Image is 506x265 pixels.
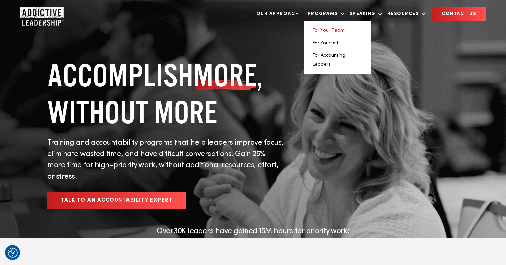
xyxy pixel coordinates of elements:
[384,7,426,21] a: Resources
[8,248,18,258] img: Revisit consent button
[47,57,285,131] h1: ACCOMPLISH , WITHOUT MORE
[304,7,345,21] a: Programs
[432,7,486,21] a: CONTACT US
[61,198,173,203] span: Talk to an Accountability Expert
[312,53,345,67] a: For Accounting Leaders
[312,28,345,33] a: For Your Team
[20,7,60,21] a: Home
[312,41,339,45] a: For Yourself
[47,192,186,209] a: Talk to an Accountability Expert
[253,7,303,21] a: Our Approach
[193,57,257,94] span: MORE
[346,7,382,21] a: Speaking
[47,137,285,182] p: Training and accountability programs that help leaders improve focus, eliminate wasted time, and ...
[8,248,18,258] button: Consent Preferences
